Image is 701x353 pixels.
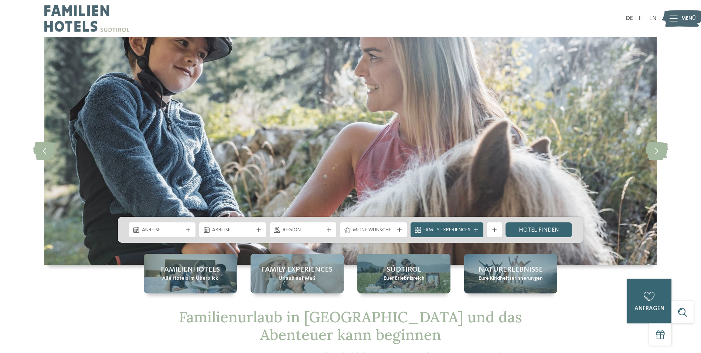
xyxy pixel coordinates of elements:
[506,222,572,237] a: Hotel finden
[283,226,324,234] span: Region
[464,254,557,293] a: Familienurlaub in Südtirol – ein Volltreffer für Groß und Klein Naturerlebnisse Eure Kindheitseri...
[627,279,671,323] a: anfragen
[144,254,237,293] a: Familienurlaub in Südtirol – ein Volltreffer für Groß und Klein Familienhotels Alle Hotels im Übe...
[384,275,425,282] span: Euer Erlebnisreich
[634,306,664,312] span: anfragen
[161,265,220,275] span: Familienhotels
[423,226,470,234] span: Family Experiences
[357,254,450,293] a: Familienurlaub in Südtirol – ein Volltreffer für Groß und Klein Südtirol Euer Erlebnisreich
[212,226,253,234] span: Abreise
[649,16,657,21] a: EN
[479,275,543,282] span: Eure Kindheitserinnerungen
[681,15,696,22] span: Menü
[387,265,421,275] span: Südtirol
[162,275,218,282] span: Alle Hotels im Überblick
[44,37,657,265] img: Familienurlaub in Südtirol – ein Volltreffer für Groß und Klein
[479,265,543,275] span: Naturerlebnisse
[639,16,644,21] a: IT
[142,226,183,234] span: Anreise
[262,265,333,275] span: Family Experiences
[179,307,522,344] span: Familienurlaub in [GEOGRAPHIC_DATA] und das Abenteuer kann beginnen
[251,254,344,293] a: Familienurlaub in Südtirol – ein Volltreffer für Groß und Klein Family Experiences Urlaub auf Maß
[353,226,394,234] span: Meine Wünsche
[626,16,633,21] a: DE
[279,275,315,282] span: Urlaub auf Maß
